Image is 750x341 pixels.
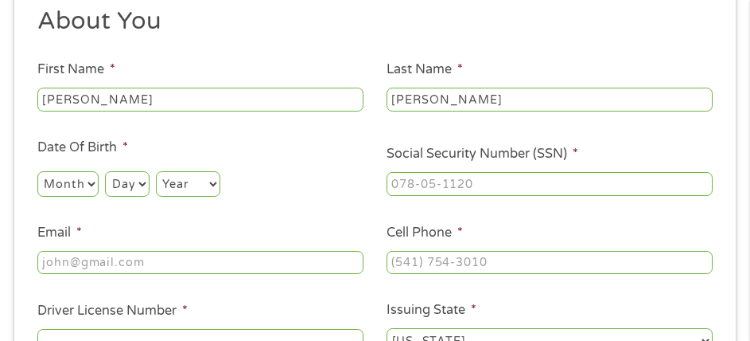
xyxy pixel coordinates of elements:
[37,303,188,319] label: Driver License Number
[37,251,363,275] input: john@gmail.com
[387,172,713,196] input: 078-05-1120
[37,139,128,156] label: Date Of Birth
[37,6,701,37] h2: About You
[387,225,463,241] label: Cell Phone
[37,88,363,112] input: John
[37,61,115,78] label: First Name
[387,251,713,275] input: (541) 754-3010
[387,88,713,112] input: Smith
[387,61,463,78] label: Last Name
[37,225,82,241] label: Email
[387,302,476,319] label: Issuing State
[387,146,578,163] label: Social Security Number (SSN)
